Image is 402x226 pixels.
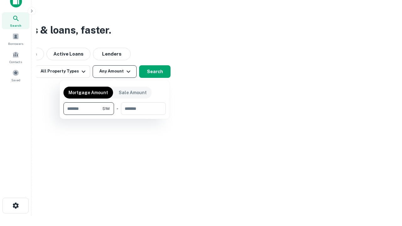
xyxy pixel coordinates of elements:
[117,102,118,115] div: -
[68,89,108,96] p: Mortgage Amount
[119,89,147,96] p: Sale Amount
[371,176,402,206] iframe: Chat Widget
[102,106,110,111] span: $1M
